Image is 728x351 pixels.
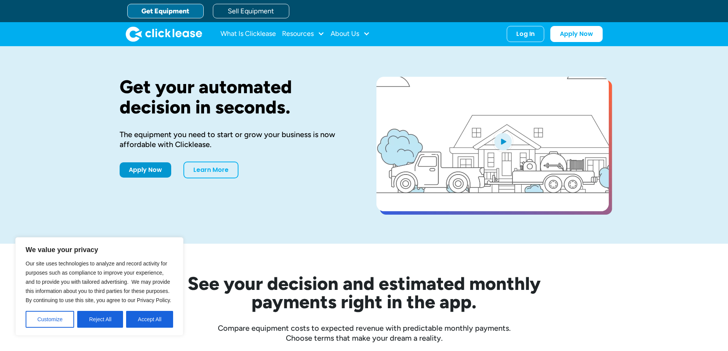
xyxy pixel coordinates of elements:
h1: Get your automated decision in seconds. [120,77,352,117]
h2: See your decision and estimated monthly payments right in the app. [150,274,578,311]
a: Sell Equipment [213,4,289,18]
span: Our site uses technologies to analyze and record activity for purposes such as compliance to impr... [26,260,171,303]
p: We value your privacy [26,245,173,254]
button: Reject All [77,311,123,328]
button: Customize [26,311,74,328]
a: Apply Now [550,26,603,42]
a: Get Equipment [127,4,204,18]
div: Log In [516,30,535,38]
button: Accept All [126,311,173,328]
div: About Us [331,26,370,42]
div: Compare equipment costs to expected revenue with predictable monthly payments. Choose terms that ... [120,323,609,343]
a: open lightbox [376,77,609,211]
a: Learn More [183,162,238,178]
div: We value your privacy [15,237,183,336]
a: home [126,26,202,42]
a: Apply Now [120,162,171,178]
img: Clicklease logo [126,26,202,42]
img: Blue play button logo on a light blue circular background [493,131,513,152]
div: Resources [282,26,324,42]
a: What Is Clicklease [221,26,276,42]
div: The equipment you need to start or grow your business is now affordable with Clicklease. [120,129,352,149]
